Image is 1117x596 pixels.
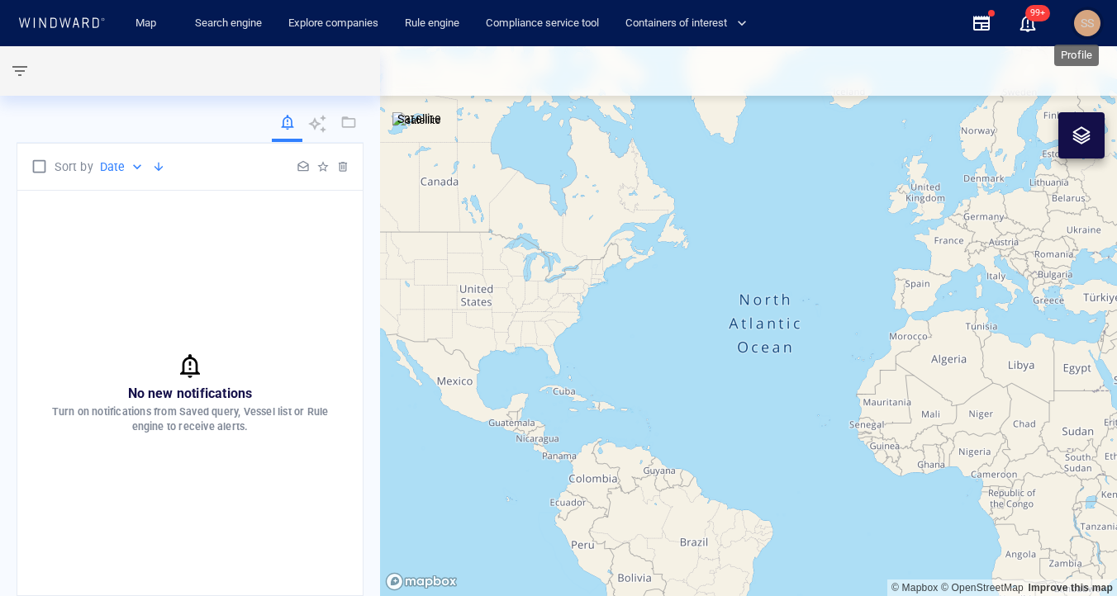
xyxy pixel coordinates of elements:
div: Date [100,157,145,177]
a: Mapbox [891,582,938,594]
a: Mapbox logo [385,572,458,591]
span: No new notifications [128,386,253,401]
a: Rule engine [398,9,466,38]
a: OpenStreetMap [941,582,1024,594]
a: Explore companies [282,9,385,38]
a: Search engine [188,9,269,38]
span: SS [1081,17,1094,30]
button: Containers of interest [619,9,761,38]
span: 99+ [1025,5,1050,21]
a: Map [129,9,169,38]
canvas: Map [380,46,1117,596]
button: SS [1071,7,1104,40]
p: Satellite [397,109,441,129]
div: Notification center [1018,13,1038,33]
a: Map feedback [1028,582,1113,594]
iframe: Chat [1047,522,1105,584]
img: satellite [392,112,441,129]
p: Date [100,157,126,177]
p: Turn on notifications from Saved query, Vessel list or Rule engine to receive alerts. [37,404,343,434]
a: Compliance service tool [479,9,606,38]
span: Containers of interest [625,14,747,33]
button: 99+ [1018,13,1038,33]
a: 99+ [1015,10,1041,36]
button: Map [122,9,175,38]
p: Sort by [55,157,93,177]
